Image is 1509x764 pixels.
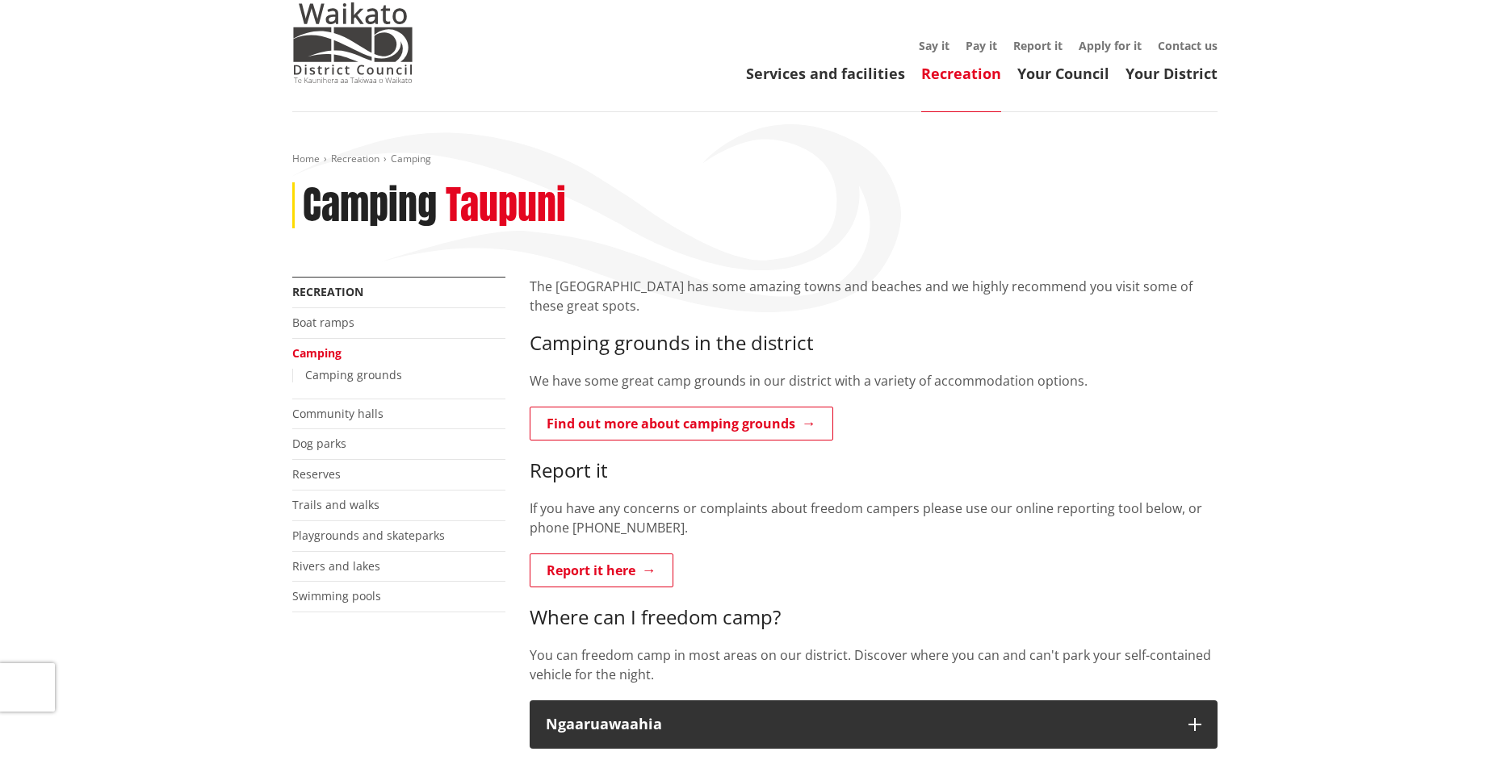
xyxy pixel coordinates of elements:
[919,38,949,53] a: Say it
[292,315,354,330] a: Boat ramps
[530,645,1218,684] p: You can freedom camp in most areas on our district. Discover where you can and can't park your se...
[292,152,1218,166] nav: breadcrumb
[292,497,379,512] a: Trails and walks
[1435,696,1493,754] iframe: Messenger Launcher
[530,371,1218,390] p: We have some great camp grounds in our district with a variety of accommodation options.
[1013,38,1063,53] a: Report it
[292,284,363,299] a: Recreation
[530,553,673,587] a: Report it here
[303,182,437,229] h1: Camping
[530,407,833,440] a: Find out more about camping grounds
[530,606,1218,629] h3: Where can I freedom camp?
[292,528,445,543] a: Playgrounds and skateparks
[305,367,402,382] a: Camping grounds
[966,38,997,53] a: Pay it
[530,277,1218,315] p: The [GEOGRAPHIC_DATA] has some amazing towns and beaches and we highly recommend you visit some o...
[530,700,1218,749] button: Ngaaruawaahia
[1158,38,1218,53] a: Contact us
[292,406,384,421] a: Community halls
[292,436,346,451] a: Dog parks
[292,466,341,482] a: Reserves
[446,182,566,229] h2: Taupuni
[292,588,381,603] a: Swimming pools
[746,64,905,83] a: Services and facilities
[546,716,1172,733] div: Ngaaruawaahia
[1017,64,1109,83] a: Your Council
[530,332,1218,355] h3: Camping grounds in the district
[1079,38,1142,53] a: Apply for it
[292,152,320,165] a: Home
[1125,64,1218,83] a: Your District
[292,345,342,361] a: Camping
[292,558,380,574] a: Rivers and lakes
[530,459,1218,482] h3: Report it
[921,64,1001,83] a: Recreation
[530,499,1218,537] p: If you have any concerns or complaints about freedom campers please use our online reporting tool...
[292,2,413,83] img: Waikato District Council - Te Kaunihera aa Takiwaa o Waikato
[331,152,379,165] a: Recreation
[391,152,431,165] span: Camping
